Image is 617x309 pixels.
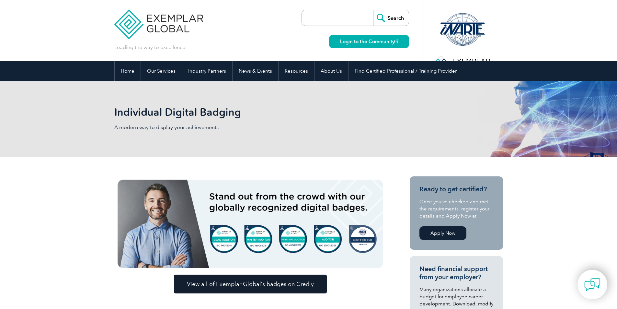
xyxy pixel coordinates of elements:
p: Once you’ve checked and met the requirements, register your details and Apply Now at [419,198,493,220]
input: Search [373,10,409,26]
p: Leading the way to excellence [114,44,185,51]
h3: Ready to get certified? [419,185,493,193]
a: About Us [314,61,348,81]
img: contact-chat.png [584,277,600,293]
p: A modern way to display your achievements [114,124,309,131]
img: open_square.png [394,40,398,43]
a: Our Services [141,61,182,81]
h3: Need financial support from your employer? [419,265,493,281]
img: badges [118,180,383,268]
a: Resources [279,61,314,81]
a: Industry Partners [182,61,232,81]
a: Apply Now [419,226,466,240]
a: News & Events [233,61,278,81]
a: Home [115,61,141,81]
a: Login to the Community [329,35,409,48]
a: View all of Exemplar Global’s badges on Credly [174,275,327,293]
a: Find Certified Professional / Training Provider [348,61,463,81]
h2: Individual Digital Badging [114,107,386,117]
span: View all of Exemplar Global’s badges on Credly [187,281,314,287]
